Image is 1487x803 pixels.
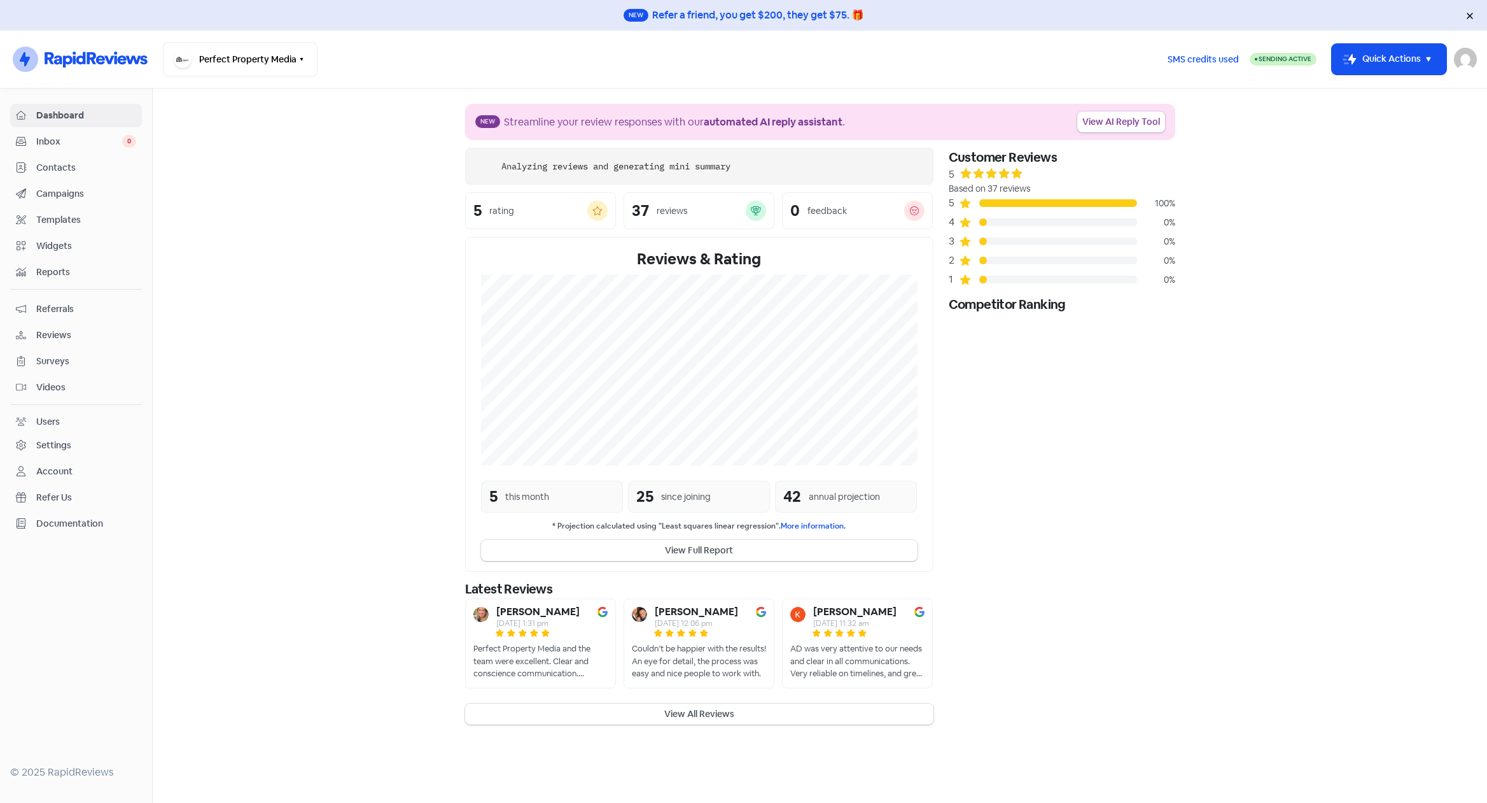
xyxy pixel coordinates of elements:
div: [DATE] 11:32 am [813,620,897,627]
span: Dashboard [36,109,136,122]
span: Videos [36,381,136,394]
a: SMS credits used [1157,52,1250,65]
a: Documentation [10,512,142,536]
div: 100% [1137,197,1175,210]
a: Sending Active [1250,52,1316,67]
div: 2 [949,253,959,268]
div: Settings [36,439,71,452]
span: Sending Active [1259,55,1311,63]
span: Inbox [36,135,122,148]
a: Templates [10,208,142,232]
div: 42 [783,485,801,508]
img: Avatar [790,607,806,622]
span: New [624,9,648,22]
a: More information. [781,521,846,531]
div: Reviews & Rating [481,248,918,271]
div: 5 [489,485,498,508]
a: Campaigns [10,182,142,206]
img: Avatar [632,607,647,622]
small: * Projection calculated using "Least squares linear regression". [481,520,918,532]
div: since joining [661,490,711,504]
img: Image [756,607,766,617]
a: Settings [10,434,142,457]
a: Referrals [10,297,142,321]
div: 1 [949,272,959,287]
div: Account [36,465,73,478]
button: View All Reviews [465,704,933,725]
div: Perfect Property Media and the team were excellent. Clear and conscience communication. Professio... [473,643,608,680]
a: Reports [10,260,142,284]
div: 0% [1137,235,1175,248]
span: Templates [36,213,136,227]
b: automated AI reply assistant [704,115,842,129]
div: 25 [636,485,653,508]
span: Referrals [36,302,136,316]
div: Streamline your review responses with our . [504,115,845,130]
span: New [475,115,500,128]
span: Contacts [36,161,136,174]
a: 37reviews [624,192,774,229]
div: Couldn’t be happier with the results! An eye for detail, the process was easy and nice people to ... [632,643,766,680]
b: [PERSON_NAME] [813,607,897,617]
a: Contacts [10,156,142,180]
img: Image [597,607,608,617]
a: 0feedback [782,192,933,229]
div: annual projection [809,490,880,504]
a: Account [10,460,142,483]
a: Inbox 0 [10,130,142,153]
div: Analyzing reviews and generating mini summary [501,160,730,173]
span: Surveys [36,355,136,368]
div: 5 [473,203,482,218]
div: Competitor Ranking [949,295,1175,314]
div: 4 [949,215,959,230]
div: © 2025 RapidReviews [10,765,142,780]
a: View AI Reply Tool [1077,111,1165,132]
img: Image [914,607,925,617]
div: 5 [949,195,959,211]
div: 0% [1137,216,1175,229]
a: Reviews [10,323,142,347]
span: Widgets [36,239,136,253]
button: View Full Report [481,540,918,561]
span: Refer Us [36,491,136,504]
b: [PERSON_NAME] [496,607,580,617]
span: Campaigns [36,187,136,201]
div: [DATE] 1:31 pm [496,620,580,627]
img: User [1454,48,1477,71]
a: Widgets [10,234,142,258]
span: Reports [36,266,136,279]
div: 0 [790,203,800,218]
div: feedback [807,204,847,218]
div: Customer Reviews [949,148,1175,167]
div: Refer a friend, you get $200, they get $75. 🎁 [652,8,864,23]
a: Videos [10,376,142,399]
div: Latest Reviews [465,579,933,599]
a: Surveys [10,350,142,373]
div: Based on 37 reviews [949,182,1175,195]
a: Refer Us [10,486,142,509]
a: 5rating [465,192,616,229]
div: 0% [1137,254,1175,267]
a: Users [10,410,142,434]
div: 0% [1137,273,1175,287]
div: rating [489,204,514,218]
span: Reviews [36,329,136,342]
div: AD was very attentive to our needs and clear in all communications. Very reliable on timelines, a... [790,643,925,680]
button: Perfect Property Media [163,42,318,76]
div: 37 [632,203,649,218]
div: 3 [949,234,959,249]
button: Quick Actions [1332,44,1446,75]
span: SMS credits used [1168,53,1239,66]
a: Dashboard [10,104,142,127]
div: reviews [657,204,687,218]
div: Users [36,415,60,429]
div: 5 [949,167,954,182]
span: 0 [122,135,136,148]
img: Avatar [473,607,489,622]
span: Documentation [36,517,136,530]
b: [PERSON_NAME] [655,607,738,617]
div: [DATE] 12:06 pm [655,620,738,627]
div: this month [505,490,549,504]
